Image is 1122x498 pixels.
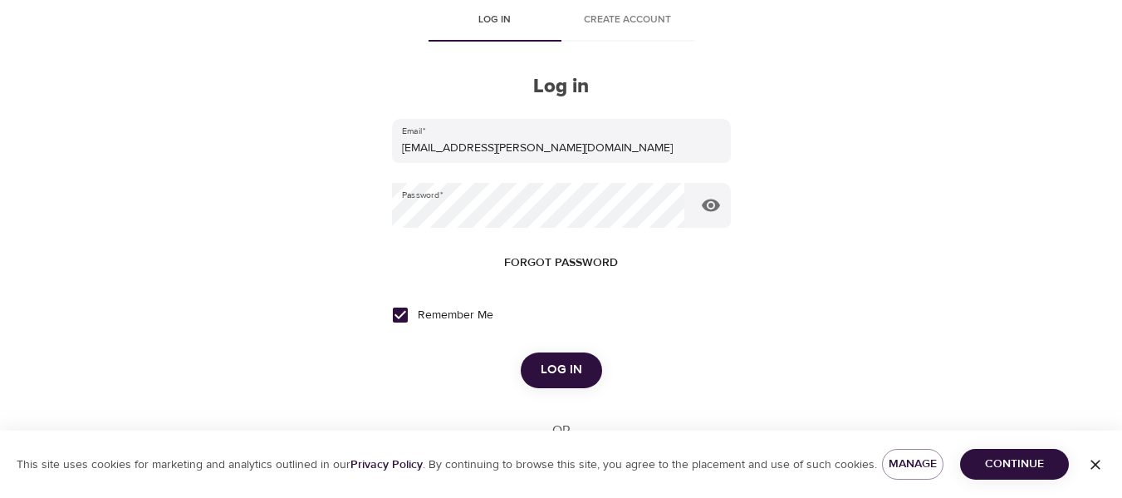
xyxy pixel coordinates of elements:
button: Continue [960,449,1069,480]
span: Continue [973,454,1056,475]
span: Create account [571,12,684,29]
span: Forgot password [504,253,618,274]
span: Log in [439,12,551,29]
button: Manage [882,449,943,480]
span: Remember Me [418,307,493,324]
button: Forgot password [497,248,625,279]
a: Privacy Policy [350,457,423,472]
h2: Log in [392,75,731,99]
div: OR [546,422,577,441]
span: Manage [895,454,930,475]
span: Log in [541,359,582,381]
button: Log in [521,353,602,387]
div: disabled tabs example [392,2,731,42]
